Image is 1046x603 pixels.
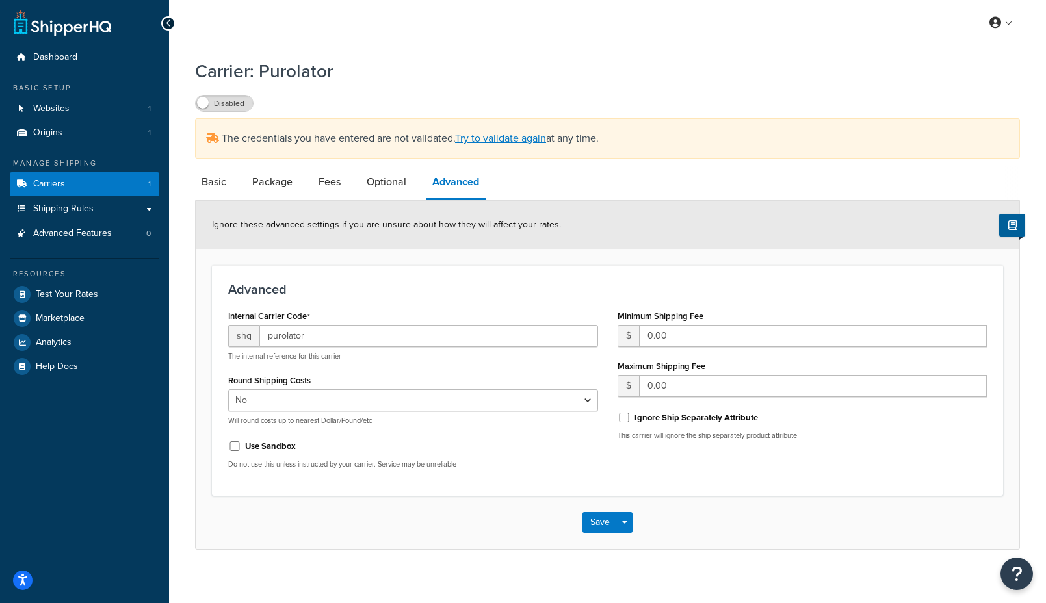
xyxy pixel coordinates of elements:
[10,197,159,221] a: Shipping Rules
[312,166,347,198] a: Fees
[10,172,159,196] a: Carriers1
[360,166,413,198] a: Optional
[10,355,159,378] a: Help Docs
[426,166,486,200] a: Advanced
[228,416,598,426] p: Will round costs up to nearest Dollar/Pound/etc
[228,352,598,361] p: The internal reference for this carrier
[10,158,159,169] div: Manage Shipping
[36,361,78,372] span: Help Docs
[36,337,72,348] span: Analytics
[33,228,112,239] span: Advanced Features
[10,45,159,70] a: Dashboard
[33,52,77,63] span: Dashboard
[10,172,159,196] li: Carriers
[10,331,159,354] a: Analytics
[33,103,70,114] span: Websites
[148,103,151,114] span: 1
[228,325,259,347] span: shq
[195,58,1004,84] h1: Carrier: Purolator
[582,512,618,533] button: Save
[36,313,85,324] span: Marketplace
[1000,558,1033,590] button: Open Resource Center
[10,222,159,246] a: Advanced Features0
[618,361,705,371] label: Maximum Shipping Fee
[455,131,546,146] a: Try to validate again
[148,127,151,138] span: 1
[228,376,311,385] label: Round Shipping Costs
[618,431,987,441] p: This carrier will ignore the ship separately product attribute
[228,311,310,322] label: Internal Carrier Code
[196,96,253,111] label: Disabled
[10,283,159,306] a: Test Your Rates
[246,166,299,198] a: Package
[10,121,159,145] li: Origins
[10,307,159,330] a: Marketplace
[146,228,151,239] span: 0
[10,121,159,145] a: Origins1
[33,203,94,214] span: Shipping Rules
[33,179,65,190] span: Carriers
[33,127,62,138] span: Origins
[10,222,159,246] li: Advanced Features
[10,268,159,279] div: Resources
[195,166,233,198] a: Basic
[10,83,159,94] div: Basic Setup
[148,179,151,190] span: 1
[36,289,98,300] span: Test Your Rates
[10,97,159,121] li: Websites
[222,131,599,146] span: The credentials you have entered are not validated. at any time.
[245,441,296,452] label: Use Sandbox
[618,325,639,347] span: $
[618,311,703,321] label: Minimum Shipping Fee
[999,214,1025,237] button: Show Help Docs
[618,375,639,397] span: $
[634,412,758,424] label: Ignore Ship Separately Attribute
[228,459,598,469] p: Do not use this unless instructed by your carrier. Service may be unreliable
[212,218,561,231] span: Ignore these advanced settings if you are unsure about how they will affect your rates.
[10,97,159,121] a: Websites1
[228,282,987,296] h3: Advanced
